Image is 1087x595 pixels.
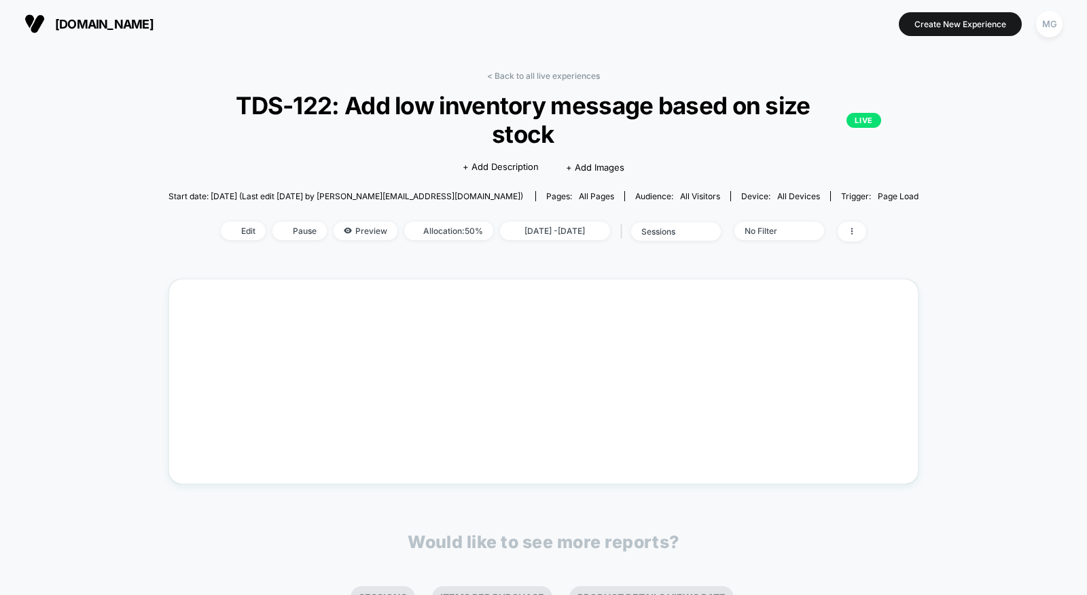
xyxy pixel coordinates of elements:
[463,160,539,174] span: + Add Description
[1036,11,1063,37] div: MG
[272,222,327,240] span: Pause
[745,226,799,236] div: No Filter
[566,162,624,173] span: + Add Images
[487,71,600,81] a: < Back to all live experiences
[168,191,523,201] span: Start date: [DATE] (Last edit [DATE] by [PERSON_NAME][EMAIL_ADDRESS][DOMAIN_NAME])
[404,222,493,240] span: Allocation: 50%
[847,113,880,128] p: LIVE
[408,532,679,552] p: Would like to see more reports?
[878,191,919,201] span: Page Load
[680,191,720,201] span: All Visitors
[221,222,266,240] span: Edit
[777,191,820,201] span: all devices
[500,222,610,240] span: [DATE] - [DATE]
[841,191,919,201] div: Trigger:
[334,222,397,240] span: Preview
[635,191,720,201] div: Audience:
[730,191,830,201] span: Device:
[206,91,880,148] span: TDS-122: Add low inventory message based on size stock
[546,191,614,201] div: Pages:
[579,191,614,201] span: all pages
[617,222,631,241] span: |
[1032,10,1067,38] button: MG
[55,17,154,31] span: [DOMAIN_NAME]
[20,13,158,35] button: [DOMAIN_NAME]
[24,14,45,34] img: Visually logo
[641,226,696,237] div: sessions
[899,12,1022,36] button: Create New Experience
